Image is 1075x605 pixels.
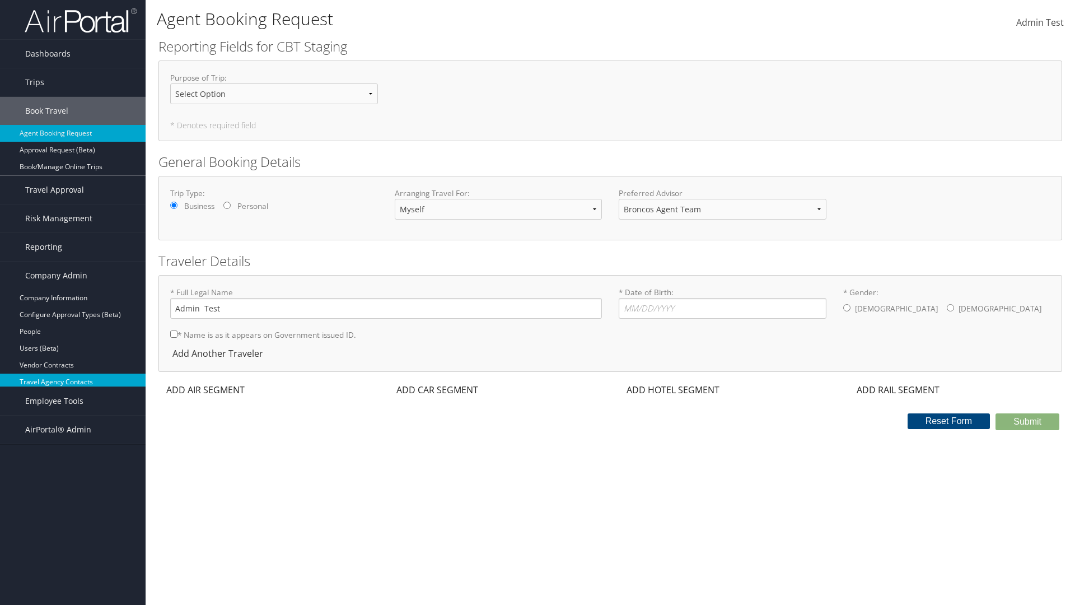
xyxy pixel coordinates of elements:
[184,201,214,212] label: Business
[619,188,826,199] label: Preferred Advisor
[855,298,938,319] label: [DEMOGRAPHIC_DATA]
[170,122,1050,129] h5: * Denotes required field
[25,204,92,232] span: Risk Management
[395,188,602,199] label: Arranging Travel For:
[157,7,761,31] h1: Agent Booking Request
[237,201,268,212] label: Personal
[158,37,1062,56] h2: Reporting Fields for CBT Staging
[158,383,250,397] div: ADD AIR SEGMENT
[25,416,91,444] span: AirPortal® Admin
[158,152,1062,171] h2: General Booking Details
[995,413,1059,430] button: Submit
[389,383,484,397] div: ADD CAR SEGMENT
[25,97,68,125] span: Book Travel
[619,383,725,397] div: ADD HOTEL SEGMENT
[25,262,87,290] span: Company Admin
[1016,6,1064,40] a: Admin Test
[170,188,378,199] label: Trip Type:
[170,298,602,319] input: * Full Legal Name
[619,287,826,319] label: * Date of Birth:
[619,298,826,319] input: * Date of Birth:
[170,347,269,360] div: Add Another Traveler
[908,413,990,429] button: Reset Form
[959,298,1041,319] label: [DEMOGRAPHIC_DATA]
[843,304,850,311] input: * Gender:[DEMOGRAPHIC_DATA][DEMOGRAPHIC_DATA]
[25,233,62,261] span: Reporting
[25,40,71,68] span: Dashboards
[158,252,1062,271] h2: Traveler Details
[25,176,84,204] span: Travel Approval
[25,387,83,415] span: Employee Tools
[947,304,954,311] input: * Gender:[DEMOGRAPHIC_DATA][DEMOGRAPHIC_DATA]
[170,331,177,338] input: * Name is as it appears on Government issued ID.
[170,83,378,104] select: Purpose of Trip:
[849,383,945,397] div: ADD RAIL SEGMENT
[1016,16,1064,29] span: Admin Test
[170,72,378,113] label: Purpose of Trip :
[25,7,137,34] img: airportal-logo.png
[843,287,1051,320] label: * Gender:
[170,287,602,319] label: * Full Legal Name
[25,68,44,96] span: Trips
[170,324,356,345] label: * Name is as it appears on Government issued ID.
